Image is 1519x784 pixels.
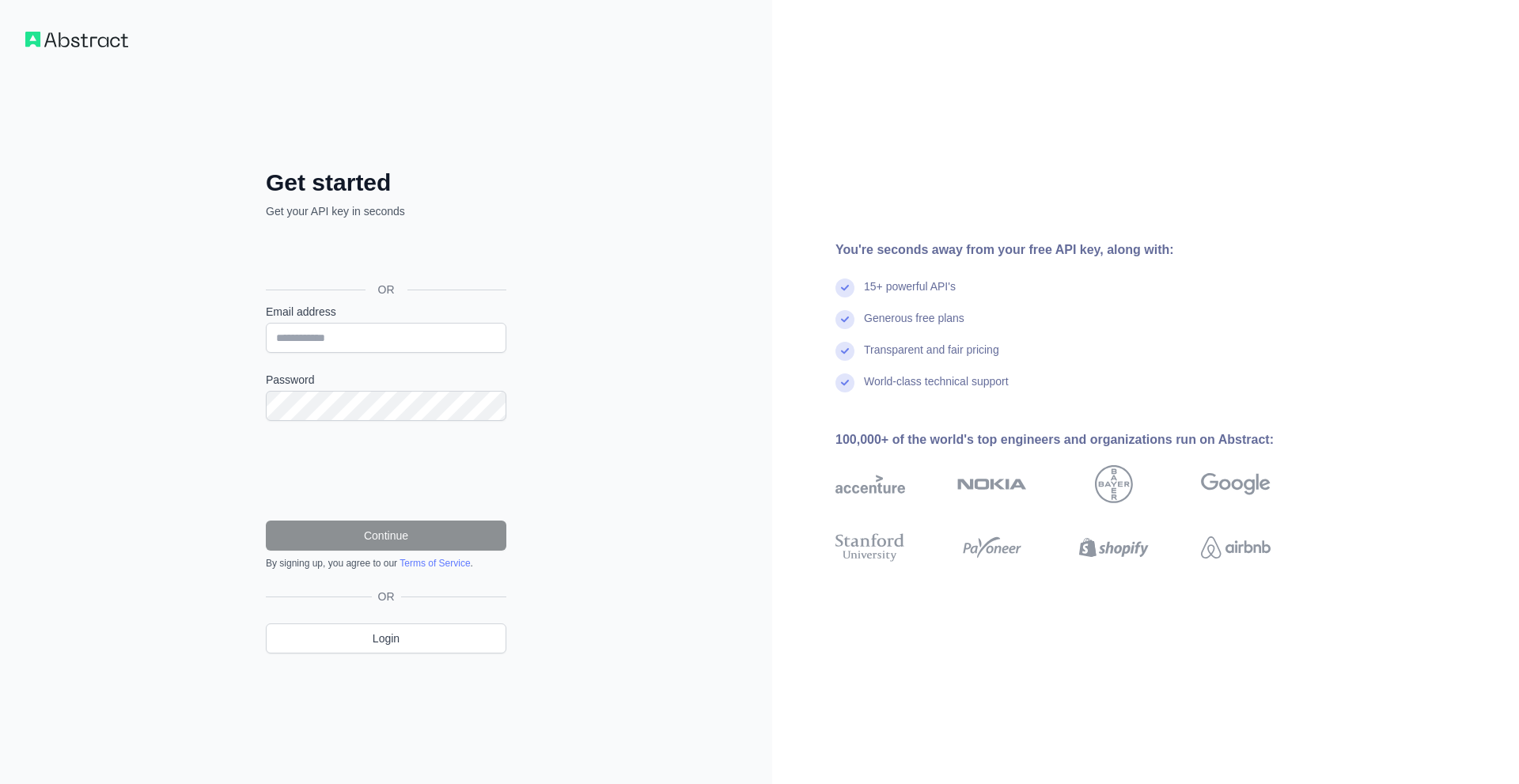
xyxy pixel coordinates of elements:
a: Terms of Service [400,558,470,569]
img: shopify [1079,530,1149,565]
div: By signing up, you agree to our . [266,557,506,570]
img: check mark [835,342,854,361]
h2: Get started [266,169,506,197]
div: Generous free plans [864,310,964,342]
iframe: reCAPTCHA [266,440,506,502]
img: check mark [835,278,854,297]
div: You're seconds away from your free API key, along with: [835,241,1321,259]
div: Transparent and fair pricing [864,342,999,373]
div: 15+ powerful API's [864,278,956,310]
img: airbnb [1201,530,1271,565]
img: check mark [835,310,854,329]
img: google [1201,465,1271,503]
img: payoneer [957,530,1027,565]
img: stanford university [835,530,905,565]
img: check mark [835,373,854,392]
img: accenture [835,465,905,503]
label: Email address [266,304,506,320]
div: 100,000+ of the world's top engineers and organizations run on Abstract: [835,430,1321,449]
div: World-class technical support [864,373,1009,405]
iframe: Tombol Login dengan Google [258,237,511,271]
button: Continue [266,521,506,551]
p: Get your API key in seconds [266,203,506,219]
a: Login [266,623,506,653]
span: OR [372,589,401,604]
img: bayer [1095,465,1133,503]
img: nokia [957,465,1027,503]
img: Workflow [25,32,128,47]
span: OR [366,282,407,297]
label: Password [266,372,506,388]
